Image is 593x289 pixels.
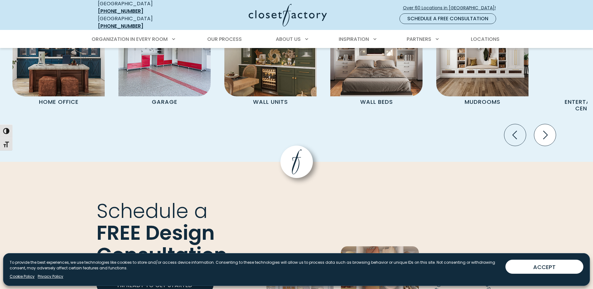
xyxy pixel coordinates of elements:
img: Wall Bed [330,4,423,96]
span: Partners [407,36,431,43]
p: Mudrooms [448,96,517,108]
a: Privacy Policy [38,274,63,279]
nav: Primary Menu [87,31,506,48]
a: Cookie Policy [10,274,35,279]
img: Home Office featuring desk and custom cabinetry [12,4,105,96]
p: Wall Units [236,96,305,108]
a: [PHONE_NUMBER] [98,22,143,30]
a: Schedule a Free Consultation [399,13,496,24]
span: Our Process [207,36,242,43]
a: Home Office featuring desk and custom cabinetry Home Office [6,4,112,108]
p: Garage [130,96,199,108]
span: Inspiration [339,36,369,43]
img: Wall unit [224,4,317,96]
a: Wall unit Wall Units [218,4,323,108]
button: Next slide [532,122,558,148]
a: Garage Cabinets Garage [112,4,218,108]
span: Locations [471,36,500,43]
img: Closet Factory Logo [249,4,327,26]
span: FREE Design Consultation [97,219,227,269]
button: ACCEPT [505,260,583,274]
span: Organization in Every Room [92,36,168,43]
p: To provide the best experiences, we use technologies like cookies to store and/or access device i... [10,260,500,271]
span: Over 60 Locations in [GEOGRAPHIC_DATA]! [403,5,501,11]
button: Previous slide [502,122,528,148]
p: Home Office [24,96,93,108]
span: Schedule a [97,197,208,225]
p: Wall Beds [342,96,411,108]
span: About Us [276,36,301,43]
a: [PHONE_NUMBER] [98,7,143,15]
img: Garage Cabinets [118,4,211,96]
div: [GEOGRAPHIC_DATA] [98,15,188,30]
img: Mudroom Cabinets [436,4,528,96]
a: Wall Bed Wall Beds [323,4,429,108]
a: Over 60 Locations in [GEOGRAPHIC_DATA]! [403,2,501,13]
a: Mudroom Cabinets Mudrooms [429,4,535,108]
